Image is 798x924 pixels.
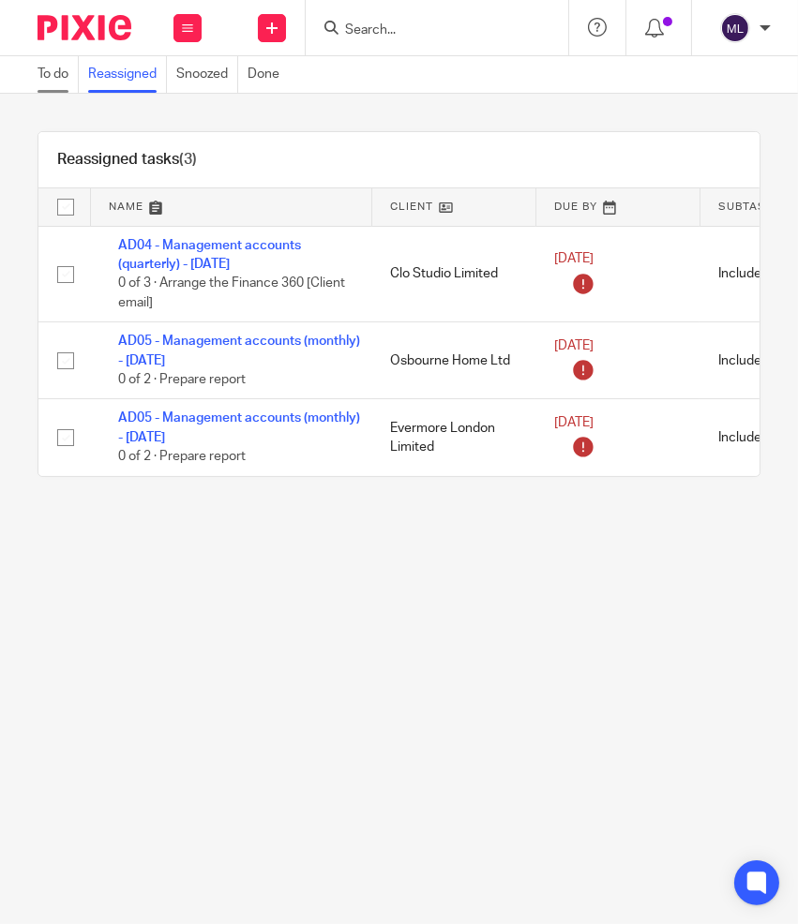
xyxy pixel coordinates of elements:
a: AD05 - Management accounts (monthly) - [DATE] [118,335,360,366]
h1: Reassigned tasks [57,150,197,170]
a: Reassigned [88,56,167,93]
a: AD05 - Management accounts (monthly) - [DATE] [118,411,360,443]
span: [DATE] [554,252,594,265]
input: Search [343,22,512,39]
a: AD04 - Management accounts (quarterly) - [DATE] [118,239,301,271]
a: Done [248,56,289,93]
img: svg%3E [720,13,750,43]
a: Snoozed [176,56,238,93]
td: Clo Studio Limited [371,226,535,322]
span: (3) [179,152,197,167]
span: [DATE] [554,416,594,429]
td: Evermore London Limited [371,399,535,476]
span: 0 of 2 · Prepare report [118,373,246,386]
img: Pixie [38,15,131,40]
span: 0 of 2 · Prepare report [118,450,246,463]
td: Osbourne Home Ltd [371,322,535,399]
span: 0 of 3 · Arrange the Finance 360 [Client email] [118,276,345,309]
span: [DATE] [554,339,594,352]
a: To do [38,56,79,93]
span: Subtasks [719,201,784,212]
